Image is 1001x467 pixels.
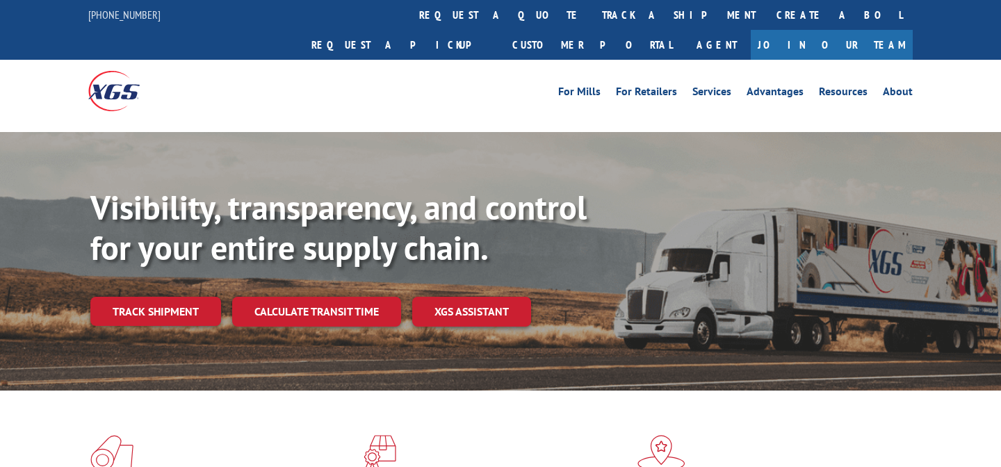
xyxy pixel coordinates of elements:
[883,86,913,101] a: About
[616,86,677,101] a: For Retailers
[90,297,221,326] a: Track shipment
[747,86,804,101] a: Advantages
[90,186,587,269] b: Visibility, transparency, and control for your entire supply chain.
[88,8,161,22] a: [PHONE_NUMBER]
[751,30,913,60] a: Join Our Team
[412,297,531,327] a: XGS ASSISTANT
[502,30,683,60] a: Customer Portal
[232,297,401,327] a: Calculate transit time
[558,86,601,101] a: For Mills
[683,30,751,60] a: Agent
[301,30,502,60] a: Request a pickup
[692,86,731,101] a: Services
[819,86,868,101] a: Resources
